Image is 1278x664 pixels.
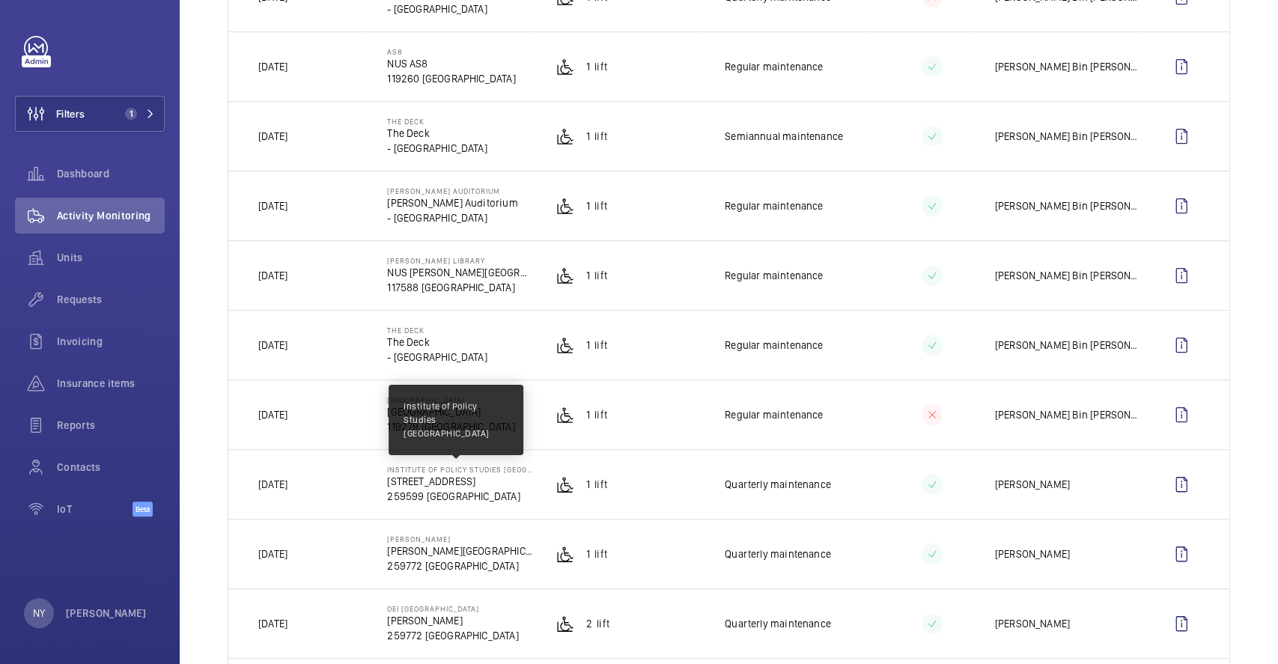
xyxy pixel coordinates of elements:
[995,198,1139,213] p: [PERSON_NAME] Bin [PERSON_NAME]
[586,338,607,353] p: 1 Lift
[586,477,607,492] p: 1 Lift
[387,47,515,56] p: AS8
[57,166,165,181] span: Dashboard
[57,460,165,475] span: Contacts
[387,419,514,434] p: 119279 [GEOGRAPHIC_DATA]
[995,477,1070,492] p: [PERSON_NAME]
[33,606,45,621] p: NY
[586,546,607,561] p: 1 Lift
[387,1,503,16] p: - [GEOGRAPHIC_DATA]
[725,268,823,283] p: Regular maintenance
[404,400,508,440] p: Institute of Policy Studies [GEOGRAPHIC_DATA]
[586,268,607,283] p: 1 Lift
[57,334,165,349] span: Invoicing
[125,108,137,120] span: 1
[56,106,85,121] span: Filters
[387,280,532,295] p: 117588 [GEOGRAPHIC_DATA]
[387,195,517,210] p: [PERSON_NAME] Auditorium
[258,198,287,213] p: [DATE]
[258,477,287,492] p: [DATE]
[725,407,823,422] p: Regular maintenance
[725,129,843,144] p: Semiannual maintenance
[387,489,532,504] p: 259599 [GEOGRAPHIC_DATA]
[258,338,287,353] p: [DATE]
[258,616,287,631] p: [DATE]
[556,197,574,215] img: platform_lift.svg
[725,546,831,561] p: Quarterly maintenance
[387,186,517,195] p: [PERSON_NAME] AUDITORIUM
[387,628,518,643] p: 259772 [GEOGRAPHIC_DATA]
[387,56,515,71] p: NUS AS8
[995,407,1139,422] p: [PERSON_NAME] Bin [PERSON_NAME]
[57,292,165,307] span: Requests
[556,336,574,354] img: platform_lift.svg
[995,546,1070,561] p: [PERSON_NAME]
[387,210,517,225] p: - [GEOGRAPHIC_DATA]
[387,474,532,489] p: [STREET_ADDRESS]
[57,376,165,391] span: Insurance items
[556,545,574,563] img: platform_lift.svg
[387,543,532,558] p: [PERSON_NAME][GEOGRAPHIC_DATA]
[586,616,609,631] p: 2 Lift
[57,418,165,433] span: Reports
[556,615,574,633] img: platform_lift.svg
[258,546,287,561] p: [DATE]
[556,406,574,424] img: platform_lift.svg
[258,59,287,74] p: [DATE]
[995,129,1139,144] p: [PERSON_NAME] Bin [PERSON_NAME]
[995,268,1139,283] p: [PERSON_NAME] Bin [PERSON_NAME]
[57,502,133,517] span: IoT
[556,475,574,493] img: platform_lift.svg
[387,265,532,280] p: NUS [PERSON_NAME][GEOGRAPHIC_DATA]
[995,616,1070,631] p: [PERSON_NAME]
[725,59,823,74] p: Regular maintenance
[387,604,518,613] p: OEI [GEOGRAPHIC_DATA]
[387,126,487,141] p: The Deck
[586,407,607,422] p: 1 Lift
[995,59,1139,74] p: [PERSON_NAME] Bin [PERSON_NAME]
[387,117,487,126] p: THE DECK
[586,129,607,144] p: 1 Lift
[258,268,287,283] p: [DATE]
[586,59,607,74] p: 1 Lift
[387,326,487,335] p: THE DECK
[15,96,165,132] button: Filters1
[387,395,514,404] p: [GEOGRAPHIC_DATA]
[387,71,515,86] p: 119260 [GEOGRAPHIC_DATA]
[57,208,165,223] span: Activity Monitoring
[387,404,514,419] p: [GEOGRAPHIC_DATA]
[387,534,532,543] p: [PERSON_NAME]
[258,129,287,144] p: [DATE]
[725,616,831,631] p: Quarterly maintenance
[387,335,487,350] p: The Deck
[556,266,574,284] img: platform_lift.svg
[725,338,823,353] p: Regular maintenance
[556,58,574,76] img: platform_lift.svg
[387,256,532,265] p: [PERSON_NAME] LIBRARY
[387,558,532,573] p: 259772 [GEOGRAPHIC_DATA]
[387,350,487,365] p: - [GEOGRAPHIC_DATA]
[133,502,153,517] span: Beta
[586,198,607,213] p: 1 Lift
[387,465,532,474] p: Institute of Policy Studies [GEOGRAPHIC_DATA]
[66,606,147,621] p: [PERSON_NAME]
[387,141,487,156] p: - [GEOGRAPHIC_DATA]
[995,338,1139,353] p: [PERSON_NAME] Bin [PERSON_NAME]
[725,477,831,492] p: Quarterly maintenance
[258,407,287,422] p: [DATE]
[556,127,574,145] img: platform_lift.svg
[725,198,823,213] p: Regular maintenance
[387,613,518,628] p: [PERSON_NAME]
[57,250,165,265] span: Units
